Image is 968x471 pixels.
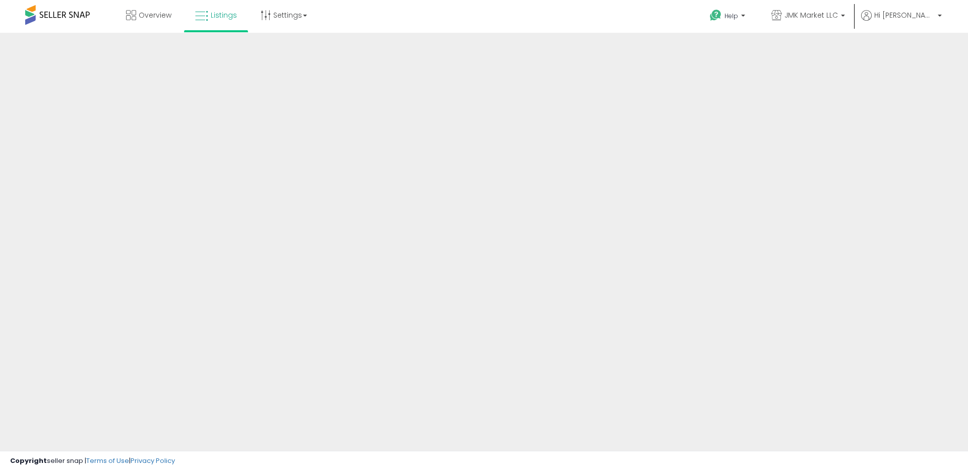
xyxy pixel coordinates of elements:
[139,10,171,20] span: Overview
[702,2,755,33] a: Help
[724,12,738,20] span: Help
[874,10,935,20] span: Hi [PERSON_NAME]
[784,10,838,20] span: JMK Market LLC
[211,10,237,20] span: Listings
[709,9,722,22] i: Get Help
[861,10,942,33] a: Hi [PERSON_NAME]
